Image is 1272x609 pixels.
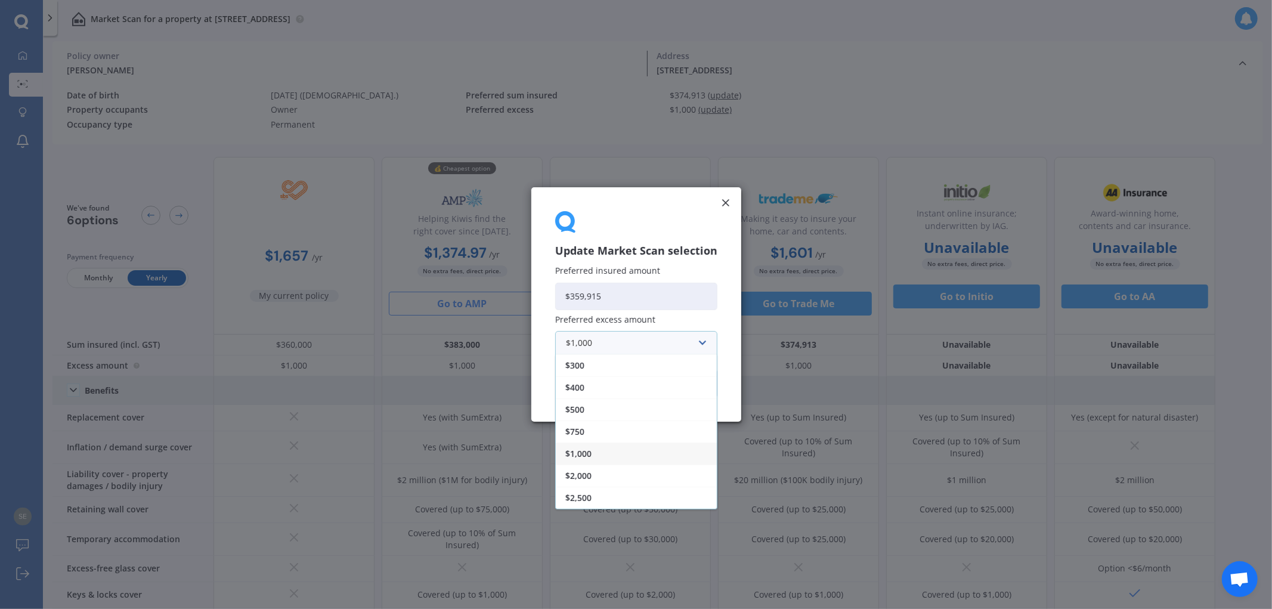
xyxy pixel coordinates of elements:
span: $1,000 [565,450,592,458]
span: $500 [565,406,584,414]
span: $400 [565,384,584,392]
span: Preferred insured amount [555,265,660,277]
input: Enter amount [555,283,717,310]
span: $2,500 [565,494,592,502]
a: Open chat [1222,561,1258,597]
span: $300 [565,361,584,370]
span: Preferred excess amount [555,314,655,325]
span: $750 [565,428,584,436]
h3: Update Market Scan selection [555,244,717,258]
span: $2,000 [565,472,592,480]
